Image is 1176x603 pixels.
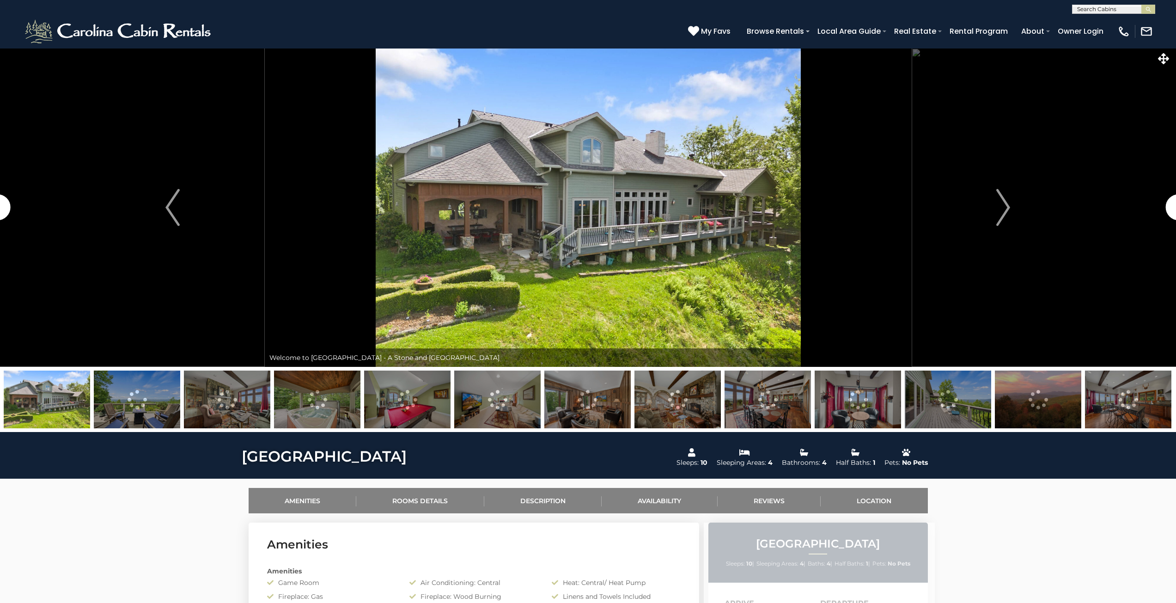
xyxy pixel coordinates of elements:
a: About [1017,23,1049,39]
img: 168777898 [454,371,541,428]
img: 168777846 [94,371,180,428]
a: Local Area Guide [813,23,885,39]
img: 168777865 [184,371,270,428]
img: arrow [996,189,1010,226]
a: Rooms Details [356,488,484,513]
img: White-1-2.png [23,18,215,45]
a: Browse Rentals [742,23,809,39]
img: 168777868 [815,371,901,428]
a: Availability [602,488,718,513]
a: Owner Login [1053,23,1108,39]
div: Heat: Central/ Heat Pump [545,578,687,587]
a: Amenities [249,488,357,513]
div: Fireplace: Wood Burning [402,592,545,601]
img: phone-regular-white.png [1117,25,1130,38]
img: arrow [165,189,179,226]
span: My Favs [701,25,731,37]
div: Game Room [260,578,402,587]
div: Welcome to [GEOGRAPHIC_DATA] - A Stone and [GEOGRAPHIC_DATA] [265,348,912,367]
button: Previous [81,48,265,367]
a: Rental Program [945,23,1012,39]
img: 168777872 [1085,371,1171,428]
h3: Amenities [267,536,681,553]
img: 168777862 [544,371,631,428]
button: Next [911,48,1095,367]
img: 168777866 [725,371,811,428]
img: 168777861 [274,371,360,428]
img: 168777839 [4,371,90,428]
div: Amenities [260,566,688,576]
a: Real Estate [890,23,941,39]
a: Reviews [718,488,821,513]
a: Description [484,488,602,513]
div: Linens and Towels Included [545,592,687,601]
img: 168777867 [634,371,721,428]
img: 168777844 [905,371,991,428]
img: 168777900 [364,371,451,428]
div: Fireplace: Gas [260,592,402,601]
img: 168821475 [995,371,1081,428]
img: mail-regular-white.png [1140,25,1153,38]
a: My Favs [688,25,733,37]
a: Location [821,488,928,513]
div: Air Conditioning: Central [402,578,545,587]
